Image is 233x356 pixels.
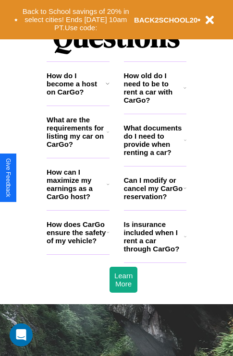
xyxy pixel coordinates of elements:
b: BACK2SCHOOL20 [134,16,198,24]
h3: Can I modify or cancel my CarGo reservation? [124,176,184,201]
h3: How does CarGo ensure the safety of my vehicle? [47,220,107,245]
h3: What documents do I need to provide when renting a car? [124,124,184,156]
h3: Is insurance included when I rent a car through CarGo? [124,220,184,253]
button: Learn More [110,267,137,293]
div: Give Feedback [5,158,12,197]
h3: How old do I need to be to rent a car with CarGo? [124,71,184,104]
h3: How can I maximize my earnings as a CarGo host? [47,168,107,201]
h3: What are the requirements for listing my car on CarGo? [47,116,107,148]
div: Open Intercom Messenger [10,323,33,346]
button: Back to School savings of 20% in select cities! Ends [DATE] 10am PT.Use code: [18,5,134,35]
h3: How do I become a host on CarGo? [47,71,106,96]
